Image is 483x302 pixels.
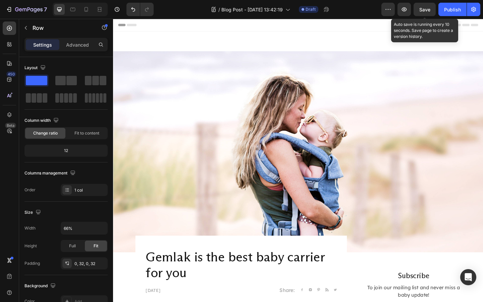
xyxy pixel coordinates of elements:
[24,208,42,217] div: Size
[24,169,77,178] div: Columns management
[218,6,220,13] span: /
[5,123,16,128] div: Beta
[24,63,47,72] div: Layout
[126,3,154,16] div: Undo/Redo
[33,130,58,136] span: Change ratio
[240,293,244,297] img: Alt Image
[24,243,37,249] div: Height
[419,7,430,12] span: Save
[444,6,461,13] div: Publish
[231,293,234,297] img: Alt Image
[276,273,378,286] p: Subscribe
[36,292,136,299] p: [DATE]
[24,225,36,231] div: Width
[61,222,107,234] input: Auto
[204,293,207,297] img: Alt Image
[24,116,60,125] div: Column width
[460,269,476,285] div: Open Intercom Messenger
[66,41,89,48] p: Advanced
[24,187,36,193] div: Order
[94,243,98,249] span: Fit
[221,6,283,13] span: Blog Post - [DATE] 13:42:19
[306,6,316,12] span: Draft
[33,24,90,32] p: Row
[414,3,436,16] button: Save
[24,282,57,291] div: Background
[36,250,243,285] p: Gemlak is the best baby carrier for you
[181,291,198,299] p: Share:
[74,130,99,136] span: Fit to content
[6,71,16,77] div: 450
[213,293,216,297] img: Alt Image
[33,41,52,48] p: Settings
[438,3,467,16] button: Publish
[222,293,225,297] img: Alt Image
[26,146,106,155] div: 12
[113,19,483,302] iframe: Design area
[3,3,50,16] button: 7
[74,187,106,193] div: 1 col
[74,261,106,267] div: 0, 32, 0, 32
[44,5,47,13] p: 7
[69,243,76,249] span: Full
[24,260,40,266] div: Padding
